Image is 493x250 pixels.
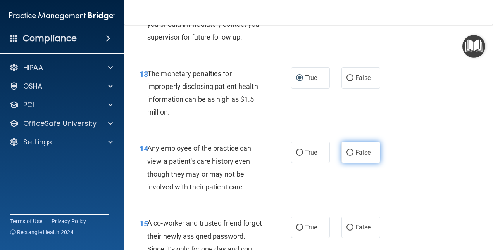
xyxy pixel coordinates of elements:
a: Privacy Policy [52,217,86,225]
input: True [296,75,303,81]
h4: Compliance [23,33,77,44]
button: Open Resource Center [462,35,485,58]
span: True [305,224,317,231]
input: False [346,75,353,81]
input: True [296,225,303,231]
a: Terms of Use [10,217,42,225]
a: PCI [9,100,113,109]
span: False [355,224,371,231]
input: False [346,225,353,231]
span: The monetary penalties for improperly disclosing patient health information can be as high as $1.... [147,69,258,116]
p: OfficeSafe University [23,119,97,128]
span: False [355,149,371,156]
span: True [305,149,317,156]
span: False [355,74,371,82]
a: OfficeSafe University [9,119,113,128]
p: PCI [23,100,34,109]
p: Settings [23,137,52,147]
input: False [346,150,353,156]
span: Any employee of the practice can view a patient's care history even though they may or may not be... [147,144,251,191]
a: HIPAA [9,63,113,72]
img: PMB logo [9,8,115,24]
input: True [296,150,303,156]
span: 13 [140,69,148,79]
span: True [305,74,317,82]
p: OSHA [23,82,43,91]
span: 15 [140,219,148,228]
a: OSHA [9,82,113,91]
a: Settings [9,137,113,147]
span: Ⓒ Rectangle Health 2024 [10,228,74,236]
span: 14 [140,144,148,153]
p: HIPAA [23,63,43,72]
